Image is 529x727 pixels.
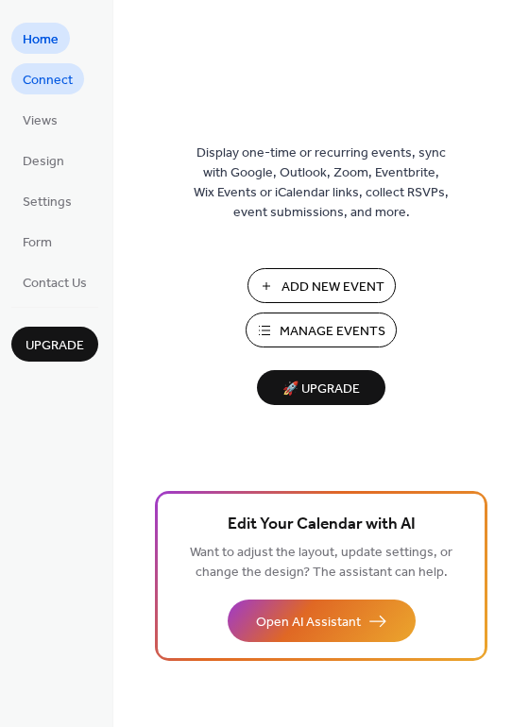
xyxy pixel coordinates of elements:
a: Home [11,23,70,54]
span: Want to adjust the layout, update settings, or change the design? The assistant can help. [190,540,452,585]
span: Add New Event [282,278,384,297]
a: Form [11,226,63,257]
span: Manage Events [280,322,385,342]
span: Home [23,30,59,50]
span: Connect [23,71,73,91]
a: Design [11,144,76,176]
span: Settings [23,193,72,212]
a: Views [11,104,69,135]
button: 🚀 Upgrade [257,370,385,405]
button: Manage Events [246,313,397,347]
button: Open AI Assistant [228,600,416,642]
span: Upgrade [26,336,84,356]
a: Connect [11,63,84,94]
button: Add New Event [247,268,396,303]
span: Contact Us [23,274,87,294]
a: Settings [11,185,83,216]
span: Design [23,152,64,172]
span: Display one-time or recurring events, sync with Google, Outlook, Zoom, Eventbrite, Wix Events or ... [194,144,449,223]
span: Views [23,111,58,131]
span: Open AI Assistant [256,613,361,633]
span: Edit Your Calendar with AI [228,512,416,538]
span: 🚀 Upgrade [268,377,374,402]
span: Form [23,233,52,253]
a: Contact Us [11,266,98,297]
button: Upgrade [11,327,98,362]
